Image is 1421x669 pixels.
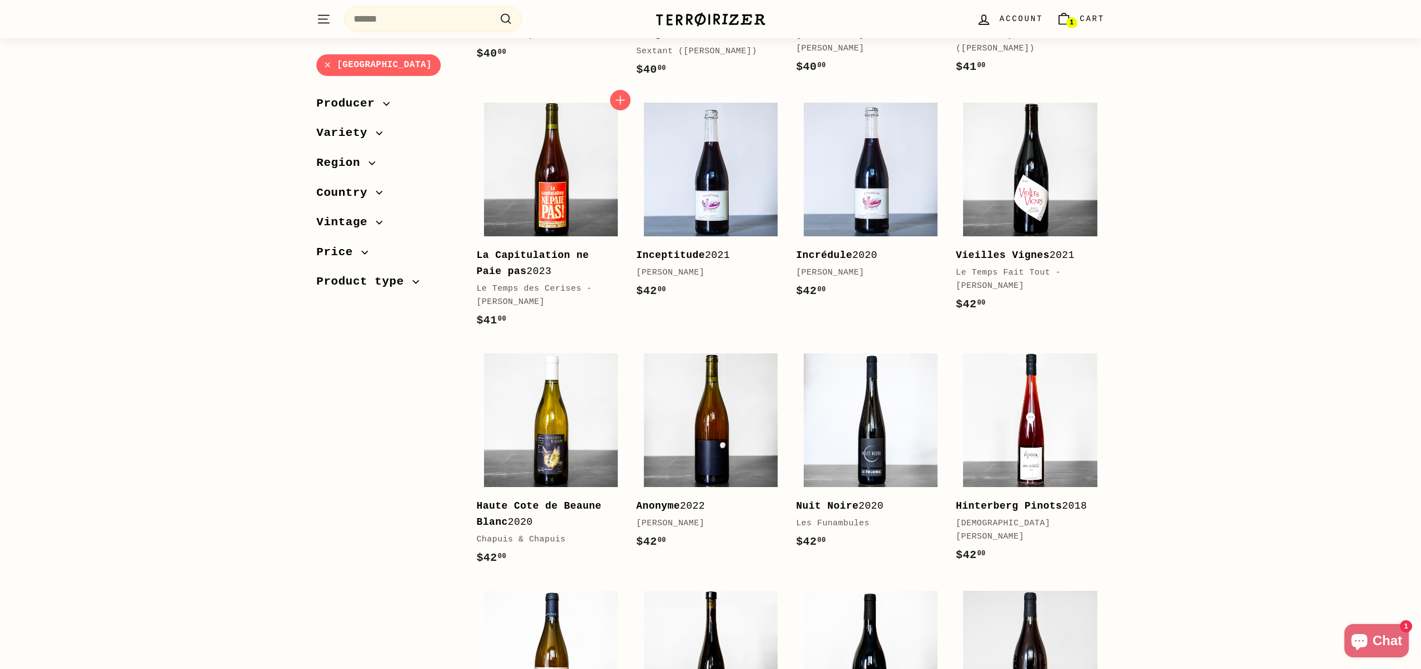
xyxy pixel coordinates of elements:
[498,553,506,560] sup: 00
[956,549,986,561] span: $42
[636,63,666,76] span: $40
[316,94,383,113] span: Producer
[818,536,826,544] sup: 00
[796,247,934,263] div: 2020
[977,299,985,307] sup: 00
[796,95,945,311] a: Incrédule2020[PERSON_NAME]
[796,250,852,261] b: Incrédule
[476,314,506,327] span: $41
[1070,19,1074,27] span: 1
[1050,3,1111,36] a: Cart
[796,266,934,280] div: [PERSON_NAME]
[476,250,589,277] b: La Capitulation ne Paie pas
[636,250,705,261] b: Inceptitude
[476,533,614,546] div: Chapuis & Chapuis
[476,247,614,280] div: 2023
[1341,624,1412,660] inbox-online-store-chat: Shopify online store chat
[658,64,666,72] sup: 00
[818,62,826,69] sup: 00
[636,45,774,58] div: Sextant ([PERSON_NAME])
[316,210,458,240] button: Vintage
[796,517,934,530] div: Les Funambules
[1080,13,1105,25] span: Cart
[498,315,506,323] sup: 00
[316,270,458,300] button: Product type
[658,536,666,544] sup: 00
[316,92,458,121] button: Producer
[636,285,666,297] span: $42
[316,272,412,291] span: Product type
[476,500,601,528] b: Haute Cote de Beaune Blanc
[316,154,369,173] span: Region
[796,346,945,562] a: Nuit Noire2020Les Funambules
[977,62,985,69] sup: 00
[796,60,826,73] span: $40
[316,240,458,270] button: Price
[316,124,376,143] span: Variety
[956,29,1094,55] div: Le Batossay ([PERSON_NAME])
[636,266,774,280] div: [PERSON_NAME]
[956,346,1105,575] a: Hinterberg Pinots2018[DEMOGRAPHIC_DATA][PERSON_NAME]
[316,121,458,151] button: Variety
[956,60,986,73] span: $41
[1000,13,1043,25] span: Account
[476,346,625,578] a: Haute Cote de Beaune Blanc2020Chapuis & Chapuis
[796,498,934,514] div: 2020
[476,95,625,341] a: La Capitulation ne Paie pas2023Le Temps des Cerises - [PERSON_NAME]
[956,500,1062,511] b: Hinterberg Pinots
[956,298,986,311] span: $42
[316,54,441,76] a: [GEOGRAPHIC_DATA]
[636,500,680,511] b: Anonyme
[796,500,859,511] b: Nuit Noire
[636,95,785,311] a: Inceptitude2021[PERSON_NAME]
[636,498,774,514] div: 2022
[977,550,985,557] sup: 00
[818,286,826,293] sup: 00
[796,535,826,548] span: $42
[658,286,666,293] sup: 00
[956,266,1094,293] div: Le Temps Fait Tout - [PERSON_NAME]
[476,47,506,60] span: $40
[476,498,614,530] div: 2020
[316,213,376,232] span: Vintage
[636,346,785,562] a: Anonyme2022[PERSON_NAME]
[316,151,458,181] button: Region
[956,517,1094,544] div: [DEMOGRAPHIC_DATA][PERSON_NAME]
[636,535,666,548] span: $42
[956,250,1050,261] b: Vieilles Vignes
[796,29,934,55] div: [PERSON_NAME] & [PERSON_NAME]
[956,95,1105,325] a: Vieilles Vignes2021Le Temps Fait Tout - [PERSON_NAME]
[636,517,774,530] div: [PERSON_NAME]
[956,247,1094,263] div: 2021
[316,184,376,202] span: Country
[636,247,774,263] div: 2021
[498,48,506,56] sup: 00
[970,3,1050,36] a: Account
[476,282,614,309] div: Le Temps des Cerises - [PERSON_NAME]
[316,181,458,211] button: Country
[636,12,742,39] b: La Fleur Au Verre Rouge
[316,243,361,262] span: Price
[476,551,506,564] span: $42
[796,285,826,297] span: $42
[956,498,1094,514] div: 2018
